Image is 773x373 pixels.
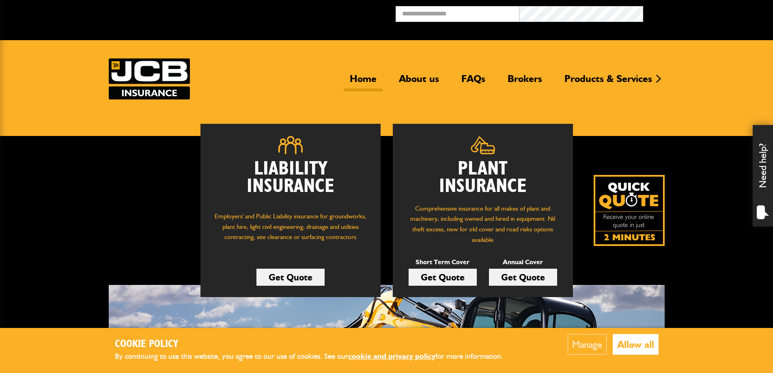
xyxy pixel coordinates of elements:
[455,73,491,91] a: FAQs
[109,58,190,99] a: JCB Insurance Services
[393,73,445,91] a: About us
[643,6,767,19] button: Broker Login
[753,125,773,226] div: Need help?
[213,160,368,203] h2: Liability Insurance
[109,58,190,99] img: JCB Insurance Services logo
[115,350,517,363] p: By continuing to use this website, you agree to our use of cookies. See our for more information.
[344,73,383,91] a: Home
[405,160,561,195] h2: Plant Insurance
[409,269,477,286] a: Get Quote
[568,334,607,355] button: Manage
[489,269,557,286] a: Get Quote
[115,338,517,351] h2: Cookie Policy
[594,175,665,246] img: Quick Quote
[489,257,557,267] p: Annual Cover
[405,203,561,245] p: Comprehensive insurance for all makes of plant and machinery, including owned and hired in equipm...
[558,73,658,91] a: Products & Services
[348,351,435,361] a: cookie and privacy policy
[256,269,325,286] a: Get Quote
[213,211,368,250] p: Employers' and Public Liability insurance for groundworks, plant hire, light civil engineering, d...
[502,73,548,91] a: Brokers
[613,334,659,355] button: Allow all
[409,257,477,267] p: Short Term Cover
[594,175,665,246] a: Get your insurance quote isn just 2-minutes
